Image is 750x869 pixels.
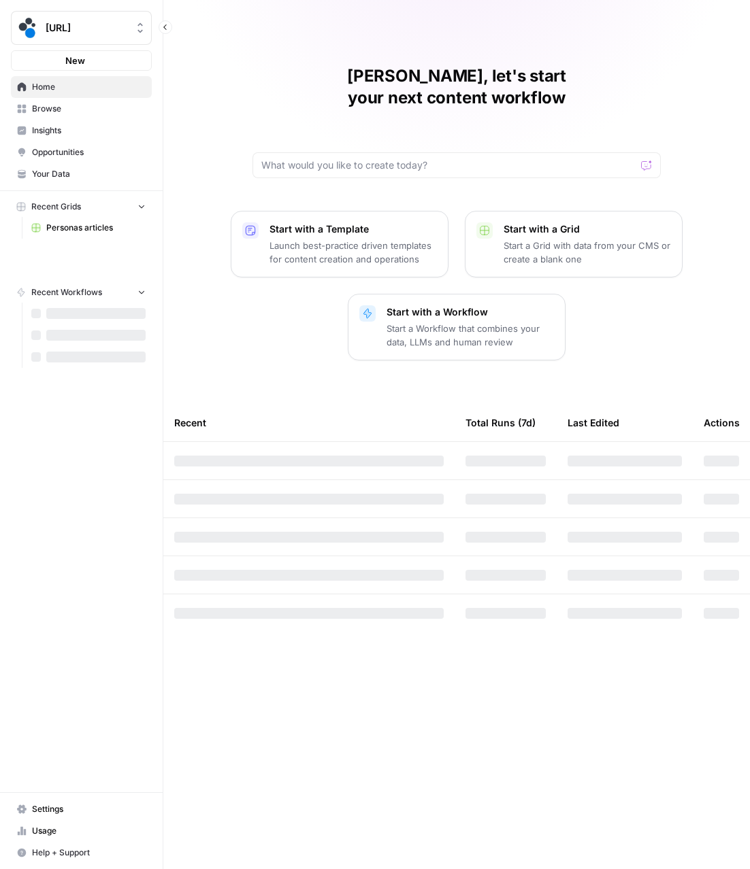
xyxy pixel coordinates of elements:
[466,404,536,441] div: Total Runs (7d)
[465,211,683,277] button: Start with a GridStart a Grid with data from your CMS or create a blank one
[32,803,146,815] span: Settings
[568,404,619,441] div: Last Edited
[11,76,152,98] a: Home
[32,168,146,180] span: Your Data
[46,21,128,35] span: [URL]
[231,211,449,277] button: Start with a TemplateLaunch best-practice driven templates for content creation and operations
[270,222,437,236] p: Start with a Template
[11,163,152,185] a: Your Data
[11,11,152,45] button: Workspace: spot.ai
[348,294,566,360] button: Start with a WorkflowStart a Workflow that combines your data, LLMs and human review
[11,141,152,163] a: Opportunities
[11,120,152,141] a: Insights
[504,222,671,236] p: Start with a Grid
[252,65,661,109] h1: [PERSON_NAME], let's start your next content workflow
[270,239,437,266] p: Launch best-practice driven templates for content creation and operations
[11,50,152,71] button: New
[11,820,152,842] a: Usage
[31,286,102,299] span: Recent Workflows
[387,305,554,319] p: Start with a Workflow
[11,842,152,864] button: Help + Support
[11,98,152,120] a: Browse
[32,124,146,137] span: Insights
[46,222,146,234] span: Personas articles
[65,54,85,67] span: New
[32,847,146,859] span: Help + Support
[32,103,146,115] span: Browse
[261,158,636,172] input: What would you like to create today?
[704,404,740,441] div: Actions
[11,282,152,303] button: Recent Workflows
[32,825,146,837] span: Usage
[31,201,81,213] span: Recent Grids
[32,81,146,93] span: Home
[387,322,554,349] p: Start a Workflow that combines your data, LLMs and human review
[504,239,671,266] p: Start a Grid with data from your CMS or create a blank one
[11,798,152,820] a: Settings
[174,404,444,441] div: Recent
[11,197,152,217] button: Recent Grids
[16,16,40,40] img: spot.ai Logo
[25,217,152,239] a: Personas articles
[32,146,146,158] span: Opportunities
